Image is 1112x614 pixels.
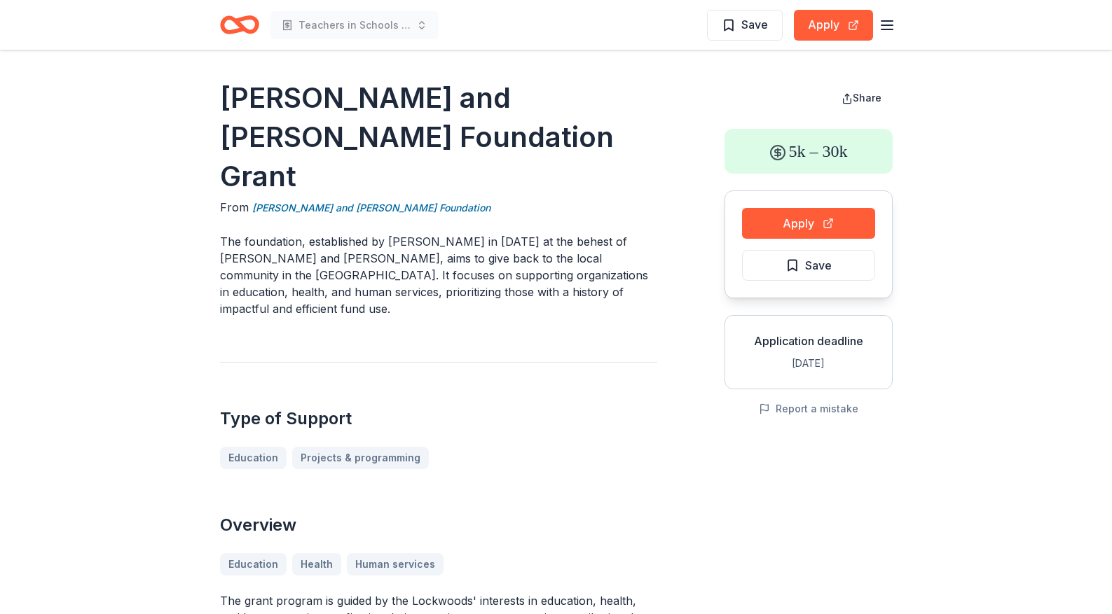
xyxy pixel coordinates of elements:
span: Share [853,92,881,104]
button: Teachers in Schools program [270,11,439,39]
button: Save [742,250,875,281]
a: Home [220,8,259,41]
a: Projects & programming [292,447,429,469]
p: The foundation, established by [PERSON_NAME] in [DATE] at the behest of [PERSON_NAME] and [PERSON... [220,233,657,317]
button: Apply [794,10,873,41]
button: Share [830,84,893,112]
a: Education [220,447,287,469]
div: From [220,199,657,216]
div: [DATE] [736,355,881,372]
button: Apply [742,208,875,239]
h2: Overview [220,514,657,536]
span: Save [741,15,768,34]
div: Application deadline [736,333,881,349]
h2: Type of Support [220,407,657,430]
span: Save [805,256,832,274]
button: Save [707,10,783,41]
button: Report a mistake [759,400,858,417]
h1: [PERSON_NAME] and [PERSON_NAME] Foundation Grant [220,78,657,196]
span: Teachers in Schools program [298,17,411,34]
a: [PERSON_NAME] and [PERSON_NAME] Foundation [252,200,490,216]
div: 5k – 30k [725,129,893,174]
